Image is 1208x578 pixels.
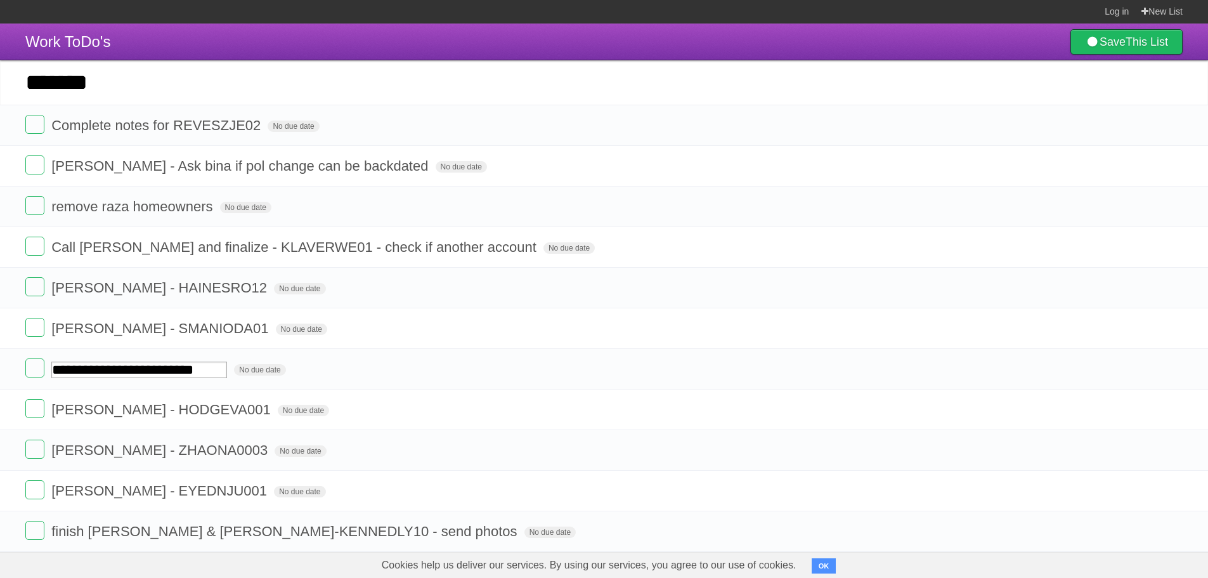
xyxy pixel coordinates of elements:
[25,196,44,215] label: Done
[25,115,44,134] label: Done
[436,161,487,173] span: No due date
[51,483,270,499] span: [PERSON_NAME] - EYEDNJU001
[220,202,271,213] span: No due date
[25,399,44,418] label: Done
[25,521,44,540] label: Done
[274,283,325,294] span: No due date
[51,402,274,417] span: [PERSON_NAME] - HODGEVA001
[25,277,44,296] label: Done
[268,121,319,132] span: No due date
[25,237,44,256] label: Done
[51,442,271,458] span: [PERSON_NAME] - ZHAONA0003
[524,527,576,538] span: No due date
[812,558,836,574] button: OK
[25,33,110,50] span: Work ToDo's
[25,440,44,459] label: Done
[1070,29,1183,55] a: SaveThis List
[51,158,431,174] span: [PERSON_NAME] - Ask bina if pol change can be backdated
[275,445,326,457] span: No due date
[1126,36,1168,48] b: This List
[278,405,329,416] span: No due date
[276,324,327,335] span: No due date
[25,480,44,499] label: Done
[51,117,264,133] span: Complete notes for REVESZJE02
[51,199,216,214] span: remove raza homeowners
[25,318,44,337] label: Done
[234,364,285,376] span: No due date
[51,523,520,539] span: finish [PERSON_NAME] & [PERSON_NAME]-KENNEDLY10 - send photos
[51,239,540,255] span: Call [PERSON_NAME] and finalize - KLAVERWE01 - check if another account
[543,242,595,254] span: No due date
[274,486,325,497] span: No due date
[51,320,271,336] span: [PERSON_NAME] - SMANIODA01
[25,155,44,174] label: Done
[25,358,44,378] label: Done
[51,280,270,296] span: [PERSON_NAME] - HAINESRO12
[369,553,809,578] span: Cookies help us deliver our services. By using our services, you agree to our use of cookies.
